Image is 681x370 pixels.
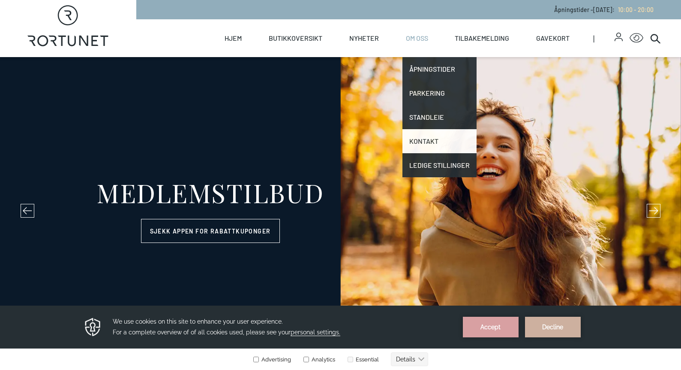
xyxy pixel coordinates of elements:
a: Om oss [406,19,428,57]
span: personal settings. [291,23,340,30]
a: Standleie [402,105,477,129]
button: Details [391,47,428,61]
button: Open Accessibility Menu [630,31,643,45]
a: Gavekort [536,19,570,57]
label: Advertising [253,51,291,57]
input: Advertising [253,51,259,57]
div: MEDLEMSTILBUD [96,179,324,205]
button: Accept [463,11,519,32]
input: Analytics [303,51,309,57]
a: Ledige stillinger [402,153,477,177]
a: 10:00 - 20:00 [615,6,654,13]
a: Parkering [402,81,477,105]
a: Sjekk appen for rabattkuponger [141,219,280,243]
a: Kontakt [402,129,477,153]
a: Butikkoversikt [269,19,322,57]
a: Nyheter [349,19,379,57]
text: Details [396,50,415,57]
label: Essential [346,51,379,57]
img: Privacy reminder [84,11,102,32]
a: Tilbakemelding [455,19,509,57]
span: 10:00 - 20:00 [618,6,654,13]
a: Åpningstider [402,57,477,81]
p: Åpningstider - [DATE] : [554,5,654,14]
h3: We use cookies on this site to enhance your user experience. For a complete overview of of all co... [113,11,452,32]
button: Decline [525,11,581,32]
a: Hjem [225,19,242,57]
input: Essential [348,51,353,57]
span: | [593,19,615,57]
label: Analytics [302,51,335,57]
